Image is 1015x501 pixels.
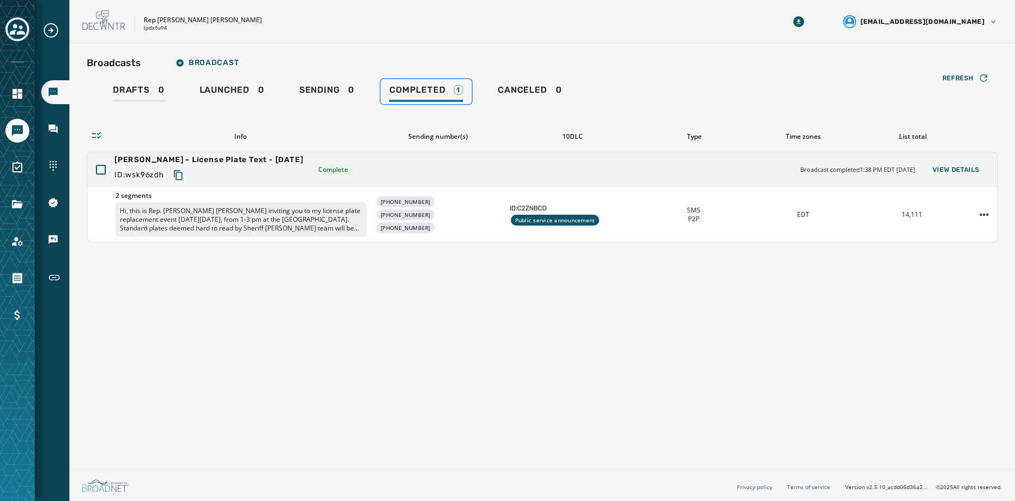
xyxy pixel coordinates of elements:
span: v2.5.10_acdd06d36a2d477687e21de5ea907d8c03850ae9 [866,483,927,491]
a: Navigate to Inbox [41,117,69,141]
div: Sending number(s) [375,132,501,141]
a: Navigate to Home [5,82,29,106]
div: 0 [200,85,265,102]
div: 0 [498,85,562,102]
span: Launched [200,85,249,95]
a: Canceled0 [489,79,570,104]
span: P2P [688,215,699,223]
a: Navigate to Files [5,192,29,216]
div: Time zones [753,132,854,141]
a: Navigate to Keywords & Responders [41,228,69,252]
a: Navigate to Surveys [5,156,29,179]
div: [PHONE_NUMBER] [376,209,435,220]
a: Navigate to Account [5,229,29,253]
div: 10DLC [510,132,635,141]
p: ipdxfu94 [144,24,168,33]
span: Version [845,483,927,491]
span: [PERSON_NAME] - License Plate Text - [DATE] [114,155,303,165]
button: Refresh [934,69,998,87]
span: Sending [299,85,340,95]
button: Expand sub nav menu [42,22,68,39]
span: © 2025 All rights reserved. [936,483,1002,491]
div: List total [862,132,963,141]
a: Drafts0 [104,79,174,104]
a: Navigate to Messaging [5,119,29,143]
span: [EMAIL_ADDRESS][DOMAIN_NAME] [860,17,985,26]
button: Copy text to clipboard [169,165,188,185]
p: Rep [PERSON_NAME] [PERSON_NAME] [144,16,262,24]
a: Navigate to Broadcasts [41,80,69,104]
span: SMS [687,206,701,215]
h2: Broadcasts [87,55,141,70]
a: Navigate to Sending Numbers [41,154,69,178]
a: Terms of service [787,483,830,491]
div: EDT [753,210,853,219]
span: Refresh [942,74,974,82]
div: [PHONE_NUMBER] [376,222,435,233]
div: [PHONE_NUMBER] [376,196,435,207]
a: Privacy policy [737,483,772,491]
div: 1 [454,85,463,95]
span: Complete [318,165,348,174]
div: Type [644,132,744,141]
span: Completed [389,85,445,95]
p: Hi, this is Rep. [PERSON_NAME] [PERSON_NAME] inviting you to my license plate replacement event [... [115,202,367,237]
span: Canceled [498,85,547,95]
a: Navigate to Orders [5,266,29,290]
div: 14,111 [862,210,962,219]
button: Broadcast [167,52,247,74]
span: ID: wsk96zdh [114,170,164,181]
span: Drafts [113,85,150,95]
div: 0 [113,85,165,102]
a: Completed1 [381,79,472,104]
button: Toggle account select drawer [5,17,29,41]
span: ID: C2ZNBCO [510,204,635,213]
div: 0 [299,85,355,102]
span: 2 segments [115,191,367,200]
button: View Details [924,162,988,177]
span: View Details [933,165,980,174]
a: Launched0 [191,79,273,104]
button: Grimm-Krupa - License Plate Text - 9-3-25 action menu [975,206,993,223]
a: Navigate to 10DLC Registration [41,191,69,215]
a: Navigate to Billing [5,303,29,327]
button: User settings [839,11,1002,33]
button: Download Menu [789,12,808,31]
a: Sending0 [291,79,363,104]
span: Broadcast completed 1:38 PM EDT [DATE] [800,165,915,175]
div: Info [115,132,367,141]
div: Public service announcement [511,215,600,226]
span: Broadcast [176,59,239,67]
a: Navigate to Short Links [41,265,69,291]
